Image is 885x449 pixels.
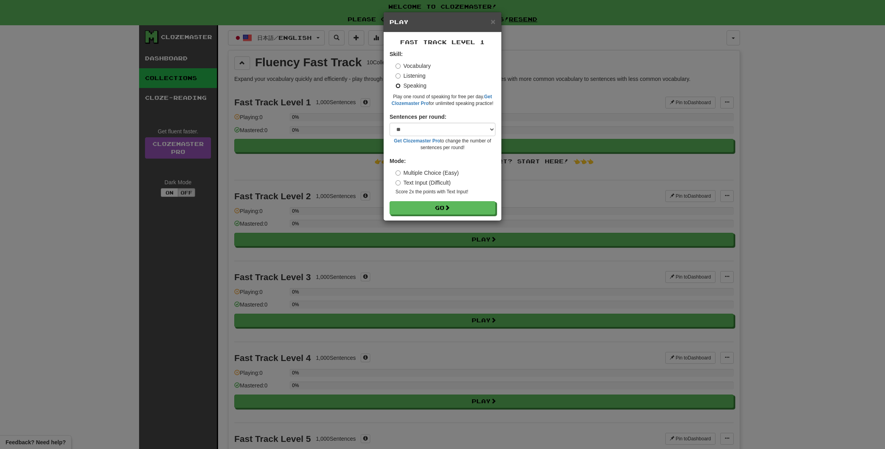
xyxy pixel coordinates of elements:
label: Sentences per round: [390,113,446,121]
label: Text Input (Difficult) [395,179,451,187]
small: to change the number of sentences per round! [390,138,495,151]
small: Play one round of speaking for free per day. for unlimited speaking practice! [390,94,495,107]
span: Fast Track Level 1 [400,39,485,45]
button: Close [491,17,495,26]
small: Score 2x the points with Text Input ! [395,189,495,195]
button: Go [390,201,495,215]
input: Multiple Choice (Easy) [395,170,401,176]
label: Vocabulary [395,62,431,70]
span: × [491,17,495,26]
input: Listening [395,73,401,79]
strong: Skill: [390,51,403,57]
label: Multiple Choice (Easy) [395,169,459,177]
input: Vocabulary [395,64,401,69]
input: Speaking [395,83,401,88]
strong: Mode: [390,158,406,164]
input: Text Input (Difficult) [395,180,401,185]
label: Listening [395,72,426,80]
h5: Play [390,18,495,26]
a: Get Clozemaster Pro [394,138,440,144]
label: Speaking [395,82,426,90]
